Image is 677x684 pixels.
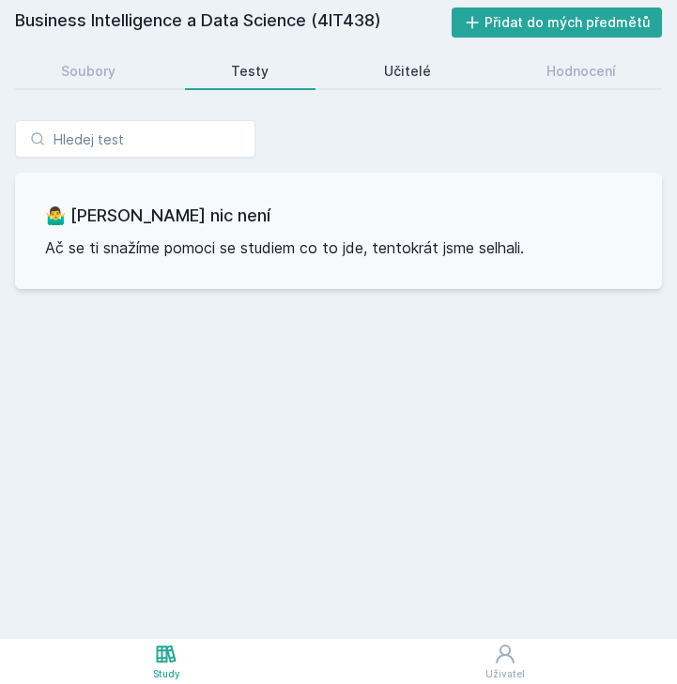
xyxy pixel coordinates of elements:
[384,62,431,81] div: Učitelé
[15,8,452,38] h2: Business Intelligence a Data Science (4IT438)
[45,203,632,229] h3: 🤷‍♂️ [PERSON_NAME] nic není
[452,8,663,38] button: Přidat do mých předmětů
[45,236,632,259] p: Ač se ti snažíme pomoci se studiem co to jde, tentokrát jsme selhali.
[185,53,315,90] a: Testy
[61,62,115,81] div: Soubory
[338,53,478,90] a: Učitelé
[500,53,662,90] a: Hodnocení
[15,120,255,158] input: Hledej test
[231,62,269,81] div: Testy
[15,53,162,90] a: Soubory
[485,667,525,681] div: Uživatel
[153,667,180,681] div: Study
[546,62,616,81] div: Hodnocení
[332,639,677,684] a: Uživatel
